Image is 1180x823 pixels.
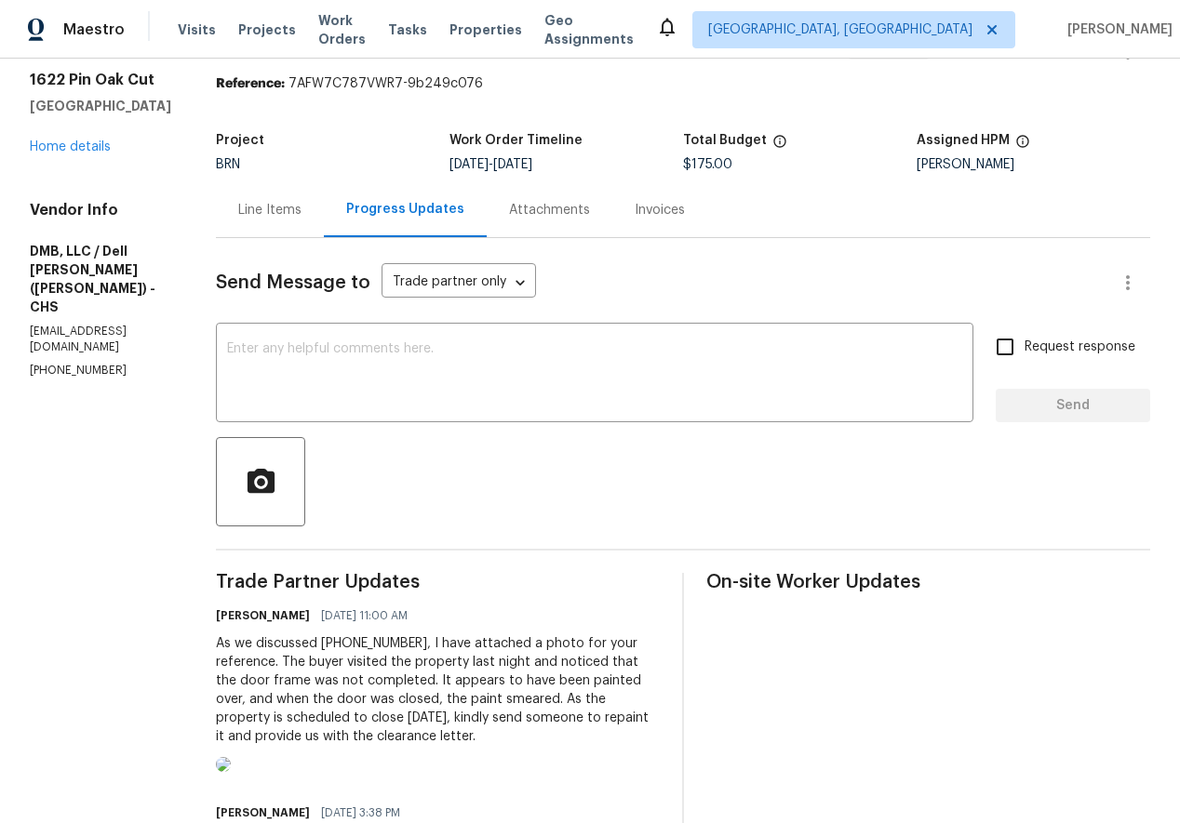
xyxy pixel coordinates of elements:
span: Tasks [388,23,427,36]
div: Trade partner only [382,268,536,299]
h4: Vendor Info [30,201,171,219]
div: Line Items [238,201,302,219]
span: Work Orders [318,11,366,48]
span: On-site Worker Updates [706,573,1150,591]
span: $175.00 [683,158,732,171]
span: [GEOGRAPHIC_DATA], [GEOGRAPHIC_DATA] [708,20,972,39]
span: Visits [178,20,216,39]
h5: Total Budget [683,134,767,147]
h2: 1622 Pin Oak Cut [30,71,171,89]
span: - [449,158,532,171]
span: [DATE] 11:00 AM [321,606,408,625]
span: Trade Partner Updates [216,573,660,591]
span: [DATE] [449,158,489,171]
p: [EMAIL_ADDRESS][DOMAIN_NAME] [30,324,171,355]
h5: Project [216,134,264,147]
div: 7AFW7C787VWR7-9b249c076 [216,74,1150,93]
h5: [GEOGRAPHIC_DATA] [30,97,171,115]
b: Reference: [216,77,285,90]
span: The hpm assigned to this work order. [1015,134,1030,158]
p: [PHONE_NUMBER] [30,363,171,378]
span: [DATE] [493,158,532,171]
h5: Work Order Timeline [449,134,583,147]
span: BRN [216,158,240,171]
div: Attachments [509,201,590,219]
span: Projects [238,20,296,39]
h6: [PERSON_NAME] [216,606,310,625]
span: Properties [449,20,522,39]
div: Progress Updates [346,200,464,219]
span: The total cost of line items that have been proposed by Opendoor. This sum includes line items th... [772,134,787,158]
a: Home details [30,140,111,153]
h6: [PERSON_NAME] [216,803,310,822]
div: Invoices [635,201,685,219]
h5: DMB, LLC / Dell [PERSON_NAME] ([PERSON_NAME]) - CHS [30,242,171,316]
span: Send Message to [216,273,370,292]
span: Maestro [63,20,125,39]
span: Geo Assignments [544,11,634,48]
span: [DATE] 3:38 PM [321,803,400,822]
div: [PERSON_NAME] [917,158,1150,171]
span: [PERSON_NAME] [1060,20,1173,39]
span: Request response [1025,338,1135,357]
div: As we discussed [PHONE_NUMBER], I have attached a photo for your reference. The buyer visited the... [216,634,660,746]
h5: Assigned HPM [917,134,1010,147]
